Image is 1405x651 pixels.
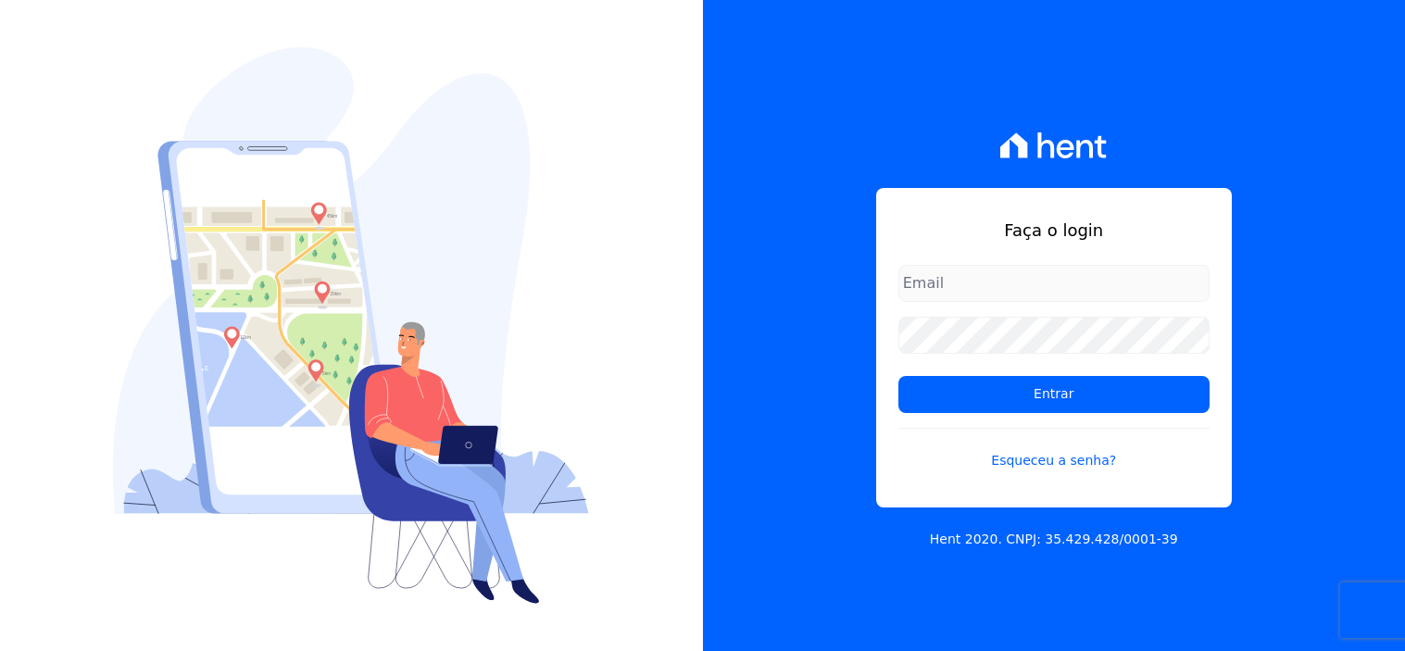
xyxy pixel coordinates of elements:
[898,218,1210,243] h1: Faça o login
[898,376,1210,413] input: Entrar
[898,265,1210,302] input: Email
[113,47,589,604] img: Login
[930,530,1178,549] p: Hent 2020. CNPJ: 35.429.428/0001-39
[898,428,1210,470] a: Esqueceu a senha?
